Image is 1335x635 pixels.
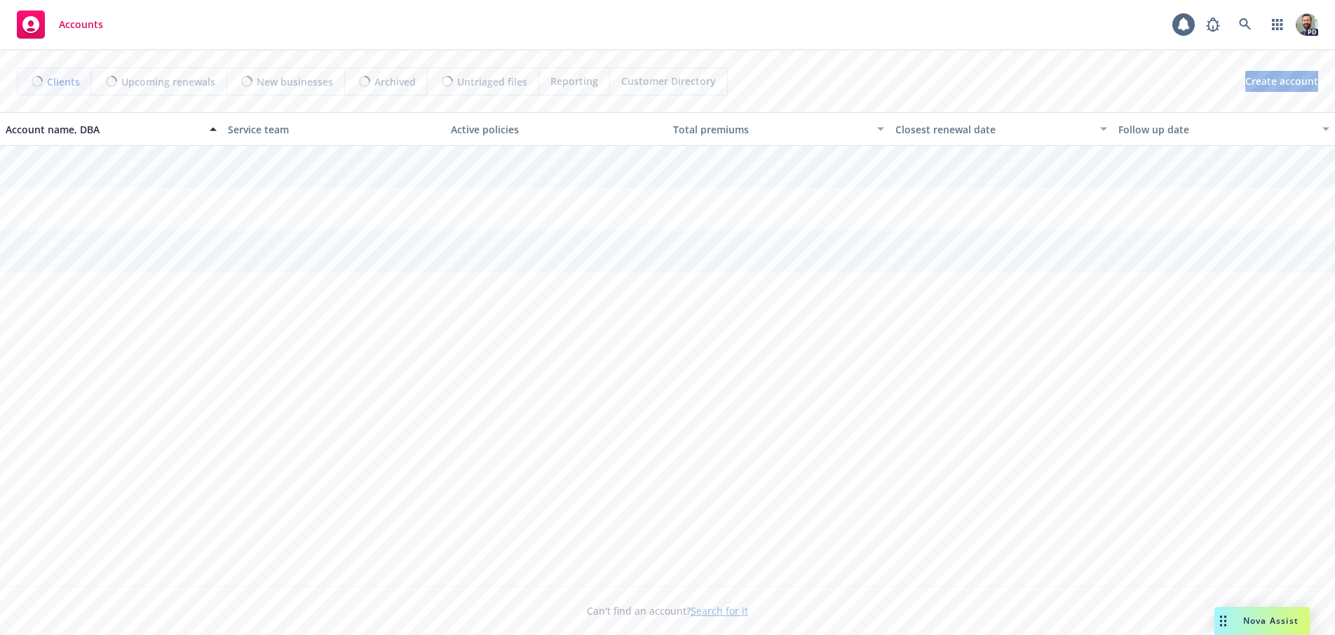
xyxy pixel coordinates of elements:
div: Follow up date [1118,122,1314,137]
button: Nova Assist [1214,607,1310,635]
div: Service team [228,122,439,137]
a: Accounts [11,5,109,44]
span: Customer Directory [621,74,716,88]
span: New businesses [257,74,333,89]
button: Closest renewal date [890,112,1112,146]
span: Accounts [59,19,103,30]
img: photo [1296,13,1318,36]
button: Follow up date [1113,112,1335,146]
span: Can't find an account? [587,603,748,618]
span: Create account [1245,68,1318,95]
a: Report a Bug [1199,11,1227,39]
span: Clients [47,74,80,89]
div: Closest renewal date [895,122,1091,137]
div: Account name, DBA [6,122,201,137]
span: Reporting [550,74,598,88]
a: Create account [1245,71,1318,92]
span: Untriaged files [457,74,527,89]
div: Drag to move [1214,607,1232,635]
div: Total premiums [673,122,869,137]
a: Search [1231,11,1259,39]
button: Total premiums [667,112,890,146]
a: Switch app [1263,11,1292,39]
span: Nova Assist [1243,615,1299,627]
span: Archived [374,74,416,89]
button: Service team [222,112,445,146]
span: Upcoming renewals [121,74,215,89]
button: Active policies [445,112,667,146]
a: Search for it [691,604,748,617]
div: Active policies [451,122,662,137]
